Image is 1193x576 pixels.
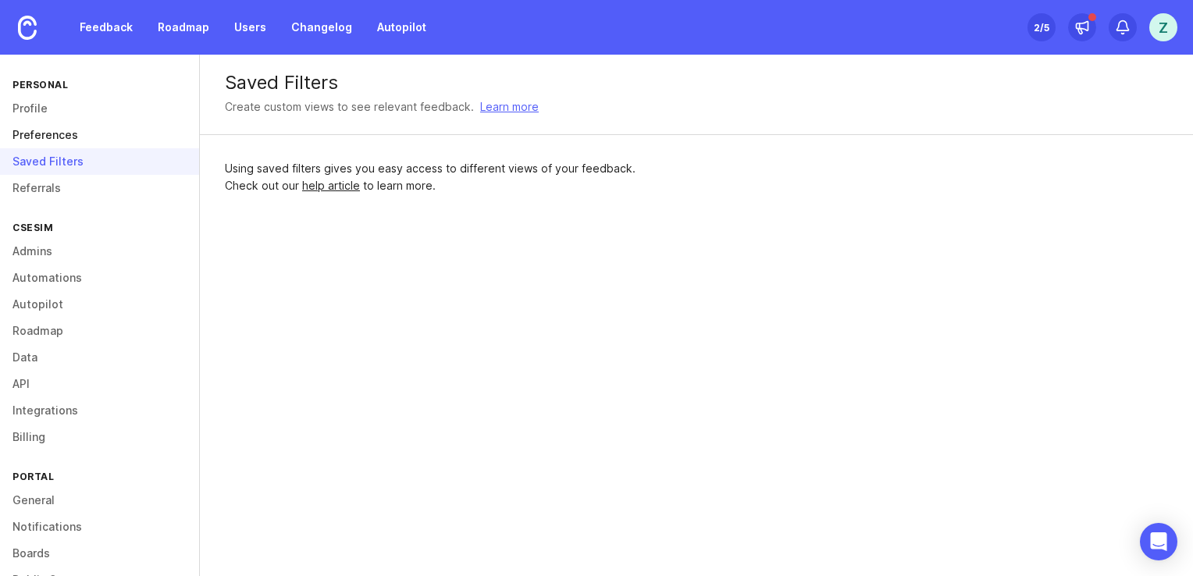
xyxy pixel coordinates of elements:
a: Roadmap [148,13,219,41]
button: Z [1149,13,1177,41]
img: Canny Home [18,16,37,40]
a: Changelog [282,13,361,41]
div: Saved Filters [225,73,1168,92]
p: Using saved filters gives you easy access to different views of your feedback. [225,160,787,177]
a: Feedback [70,13,142,41]
div: Open Intercom Messenger [1140,523,1177,560]
div: Create custom views to see relevant feedback. [225,98,474,116]
button: 2/5 [1027,13,1056,41]
a: help article [302,179,360,192]
a: Users [225,13,276,41]
a: Autopilot [368,13,436,41]
a: Learn more [480,98,539,116]
p: Check out our to learn more. [225,177,787,194]
div: 2 /5 [1034,16,1049,38]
